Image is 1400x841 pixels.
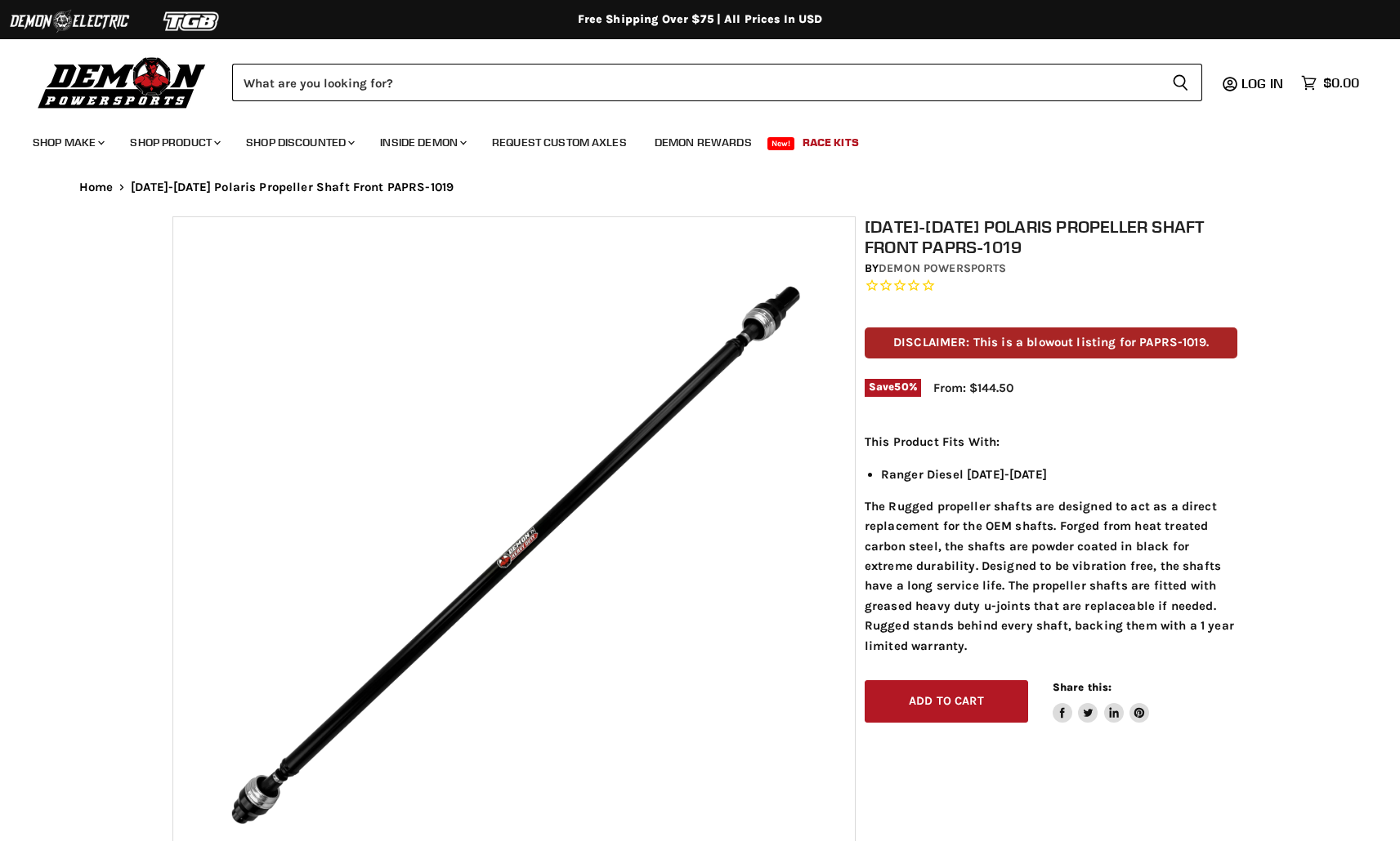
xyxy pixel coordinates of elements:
[879,261,1006,275] a: Demon Powersports
[865,216,1237,257] h1: [DATE]-[DATE] Polaris Propeller Shaft Front PAPRS-1019
[1234,76,1293,91] a: Log in
[865,432,1237,656] div: The Rugged propeller shafts are designed to act as a direct replacement for the OEM shafts. Forge...
[232,64,1159,101] input: Search
[1323,75,1359,91] span: $0.00
[909,694,984,708] span: Add to cart
[20,119,1355,159] ul: Main menu
[1053,681,1112,693] span: Share this:
[131,6,253,37] img: TGB Logo 2
[1159,64,1202,101] button: Search
[131,180,454,194] span: [DATE]-[DATE] Polaris Propeller Shaft Front PAPRS-1019
[47,180,1354,194] nav: Breadcrumbs
[642,126,764,159] a: Demon Rewards
[20,126,114,159] a: Shop Make
[1241,75,1283,91] span: Log in
[33,53,212,111] img: Demon Powersports
[933,380,1013,395] span: From: $144.50
[47,12,1354,27] div: Free Shipping Over $75 | All Prices In USD
[865,432,1237,452] p: This Product Fits With:
[881,465,1237,484] li: Ranger Diesel [DATE]-[DATE]
[8,6,131,37] img: Demon Electric Logo 2
[865,379,921,397] span: Save %
[480,126,639,159] a: Request Custom Axles
[234,126,365,159] a: Shop Discounted
[1053,680,1150,723] aside: Share this:
[368,126,476,159] a: Inside Demon
[894,380,908,393] span: 50
[865,260,1237,278] div: by
[79,180,114,194] a: Home
[865,327,1237,358] p: DISCLAIMER: This is a blowout listing for PAPRS-1019.
[865,278,1237,295] span: Rated 0.0 out of 5 stars 0 reviews
[865,680,1028,723] button: Add to cart
[1293,71,1367,95] a: $0.00
[790,126,871,159] a: Race Kits
[232,64,1202,101] form: Product
[118,126,230,159] a: Shop Product
[767,137,795,150] span: New!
